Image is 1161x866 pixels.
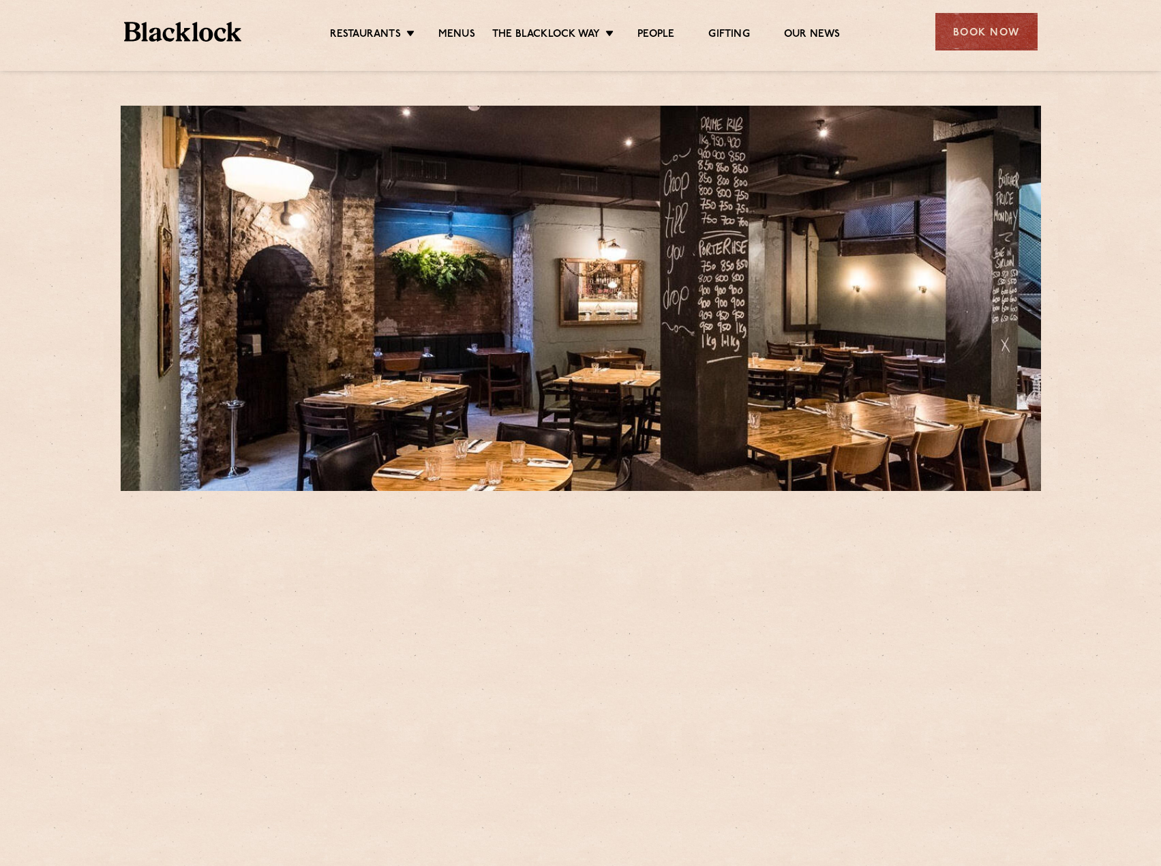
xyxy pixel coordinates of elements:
[330,28,401,43] a: Restaurants
[637,28,674,43] a: People
[708,28,749,43] a: Gifting
[124,22,242,42] img: BL_Textured_Logo-footer-cropped.svg
[784,28,841,43] a: Our News
[935,13,1038,50] div: Book Now
[492,28,600,43] a: The Blacklock Way
[438,28,475,43] a: Menus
